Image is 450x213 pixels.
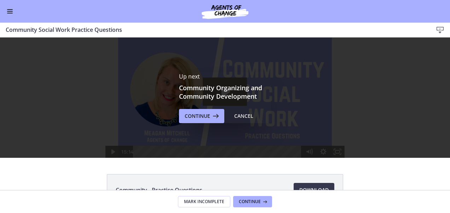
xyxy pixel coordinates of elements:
[299,186,329,194] span: Download
[239,199,261,205] span: Continue
[294,183,334,197] a: Download
[138,108,299,120] div: Playbar
[6,7,14,16] button: Enable menu
[233,196,272,207] button: Continue
[316,108,330,120] button: Show settings menu
[179,84,271,100] h3: Community Organizing and Community Development
[116,186,202,194] span: Community - Practice Questions
[183,3,267,20] img: Agents of Change Social Work Test Prep
[179,109,224,123] button: Continue
[302,108,316,120] button: Mute
[203,40,247,68] button: Play Video: cbe5sb9t4o1cl02sigug.mp4
[105,108,120,120] button: Play Video
[229,109,259,123] button: Cancel
[185,112,210,120] span: Continue
[184,199,224,205] span: Mark Incomplete
[234,112,253,120] div: Cancel
[178,196,230,207] button: Mark Incomplete
[6,25,422,34] h3: Community Social Work Practice Questions
[330,108,345,120] button: Fullscreen
[179,72,271,81] p: Up next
